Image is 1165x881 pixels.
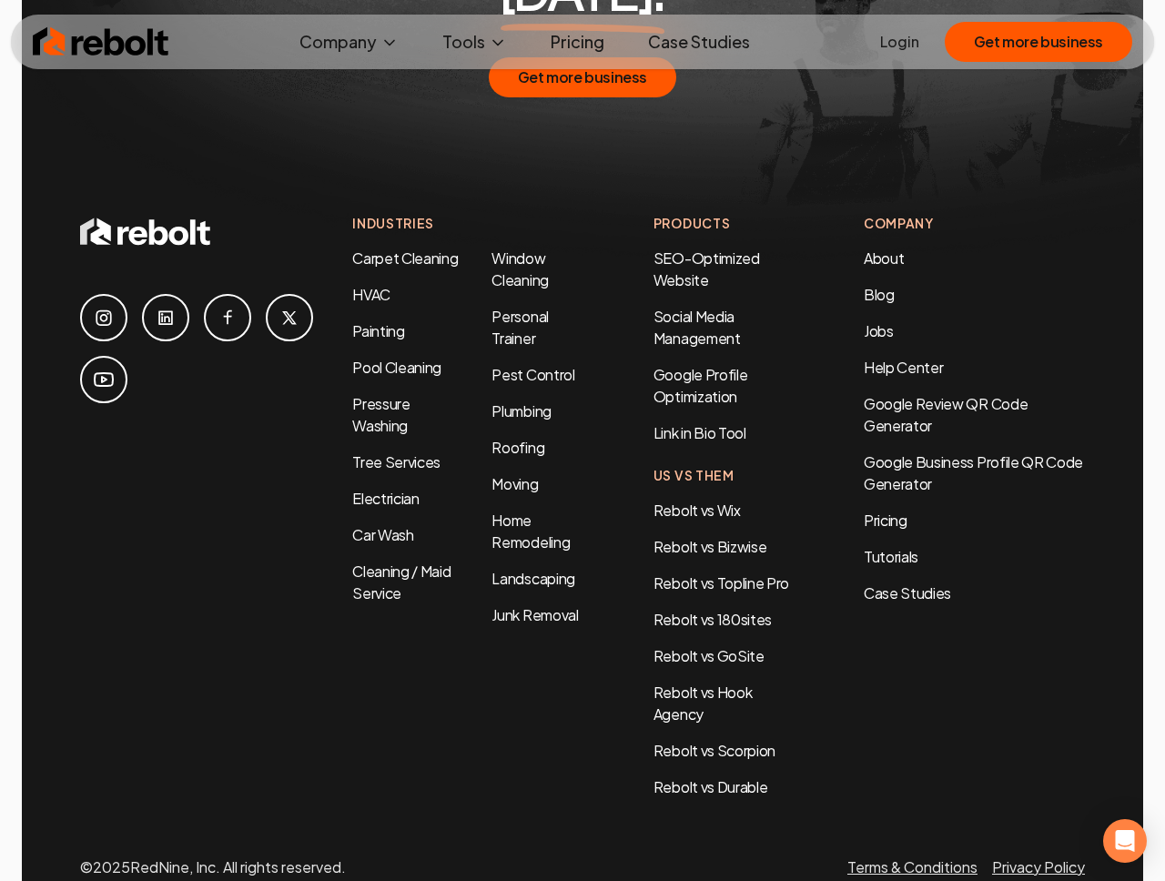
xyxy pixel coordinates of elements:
[653,537,767,556] a: Rebolt vs Bizwise
[653,307,741,348] a: Social Media Management
[352,358,441,377] a: Pool Cleaning
[653,777,768,796] a: Rebolt vs Durable
[491,474,538,493] a: Moving
[864,582,1085,604] a: Case Studies
[491,605,578,624] a: Junk Removal
[352,214,581,233] h4: Industries
[653,248,760,289] a: SEO-Optimized Website
[633,24,765,60] a: Case Studies
[491,569,574,588] a: Landscaping
[864,452,1083,493] a: Google Business Profile QR Code Generator
[489,57,676,97] button: Get more business
[352,452,441,471] a: Tree Services
[864,214,1085,233] h4: Company
[491,401,551,420] a: Plumbing
[653,365,748,406] a: Google Profile Optimization
[992,857,1085,876] a: Privacy Policy
[352,489,419,508] a: Electrician
[864,321,894,340] a: Jobs
[653,573,789,592] a: Rebolt vs Topline Pro
[285,24,413,60] button: Company
[945,22,1132,62] button: Get more business
[491,511,570,552] a: Home Remodeling
[653,466,791,485] h4: Us Vs Them
[352,321,404,340] a: Painting
[864,510,1085,532] a: Pricing
[847,857,978,876] a: Terms & Conditions
[864,546,1085,568] a: Tutorials
[491,438,544,457] a: Roofing
[1103,819,1147,863] div: Open Intercom Messenger
[536,24,619,60] a: Pricing
[864,248,904,268] a: About
[428,24,522,60] button: Tools
[653,610,772,629] a: Rebolt vs 180sites
[352,248,458,268] a: Carpet Cleaning
[352,394,410,435] a: Pressure Washing
[864,285,895,304] a: Blog
[491,248,548,289] a: Window Cleaning
[880,31,919,53] a: Login
[653,501,741,520] a: Rebolt vs Wix
[653,423,746,442] a: Link in Bio Tool
[653,683,753,724] a: Rebolt vs Hook Agency
[653,646,765,665] a: Rebolt vs GoSite
[352,525,413,544] a: Car Wash
[352,562,451,603] a: Cleaning / Maid Service
[653,214,791,233] h4: Products
[491,365,574,384] a: Pest Control
[80,856,346,878] p: © 2025 RedNine, Inc. All rights reserved.
[864,358,943,377] a: Help Center
[352,285,390,304] a: HVAC
[864,394,1028,435] a: Google Review QR Code Generator
[33,24,169,60] img: Rebolt Logo
[491,307,548,348] a: Personal Trainer
[653,741,775,760] a: Rebolt vs Scorpion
